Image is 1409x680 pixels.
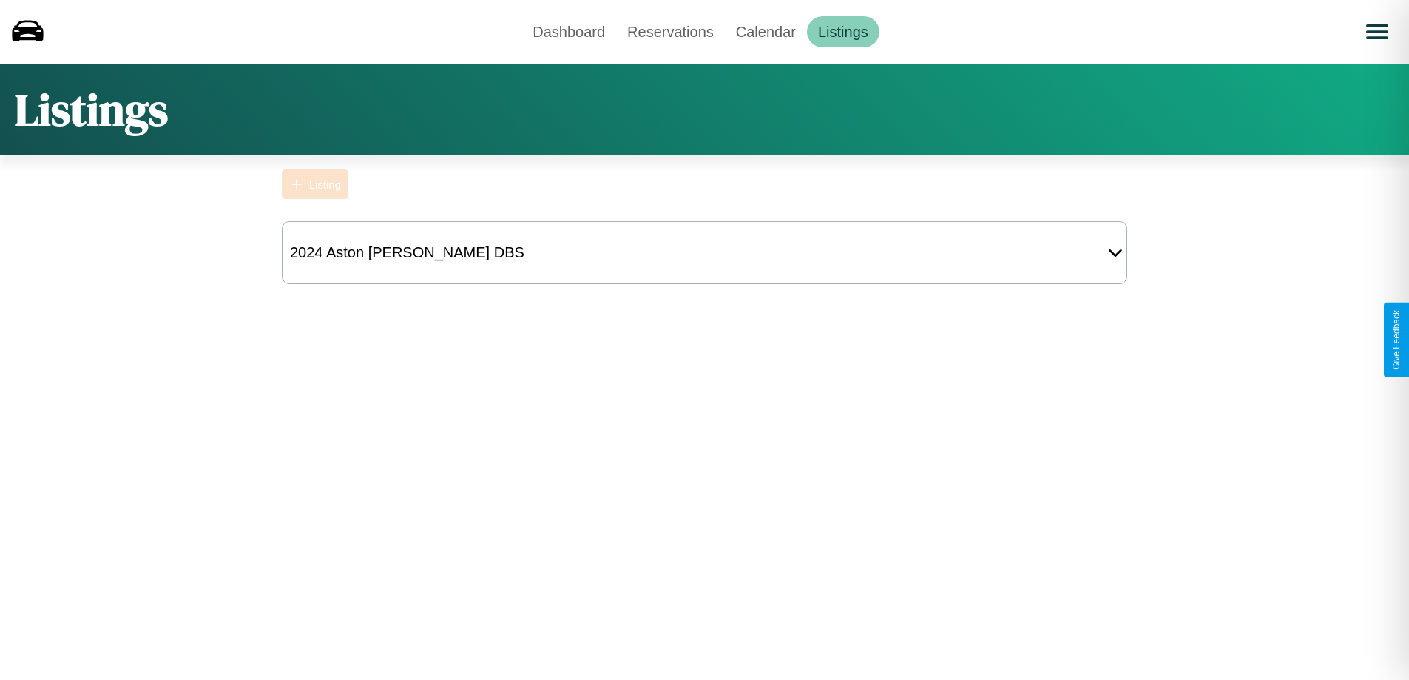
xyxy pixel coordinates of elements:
button: Open menu [1356,11,1398,53]
a: Reservations [616,16,725,47]
button: Listing [282,169,348,199]
div: 2024 Aston [PERSON_NAME] DBS [283,237,532,269]
div: Give Feedback [1391,310,1402,370]
h1: Listings [15,79,168,140]
a: Calendar [725,16,807,47]
a: Listings [807,16,879,47]
div: Listing [309,178,341,191]
a: Dashboard [521,16,616,47]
